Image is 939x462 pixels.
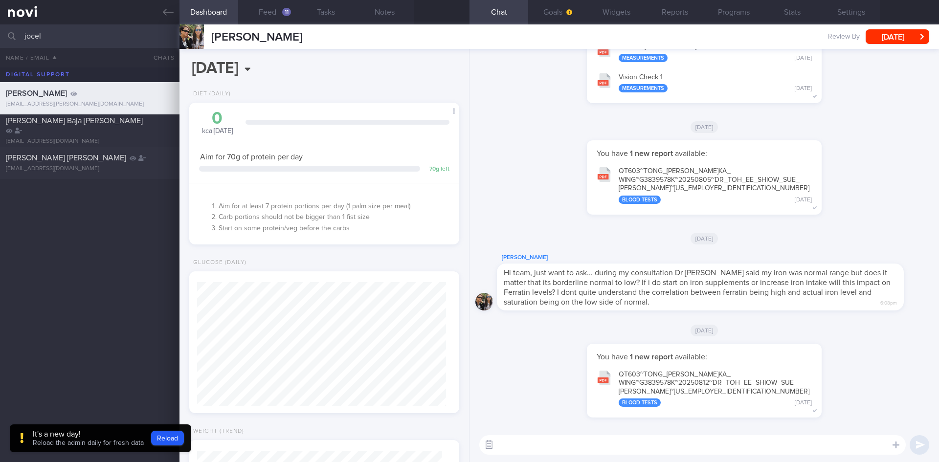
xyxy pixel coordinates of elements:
div: [DATE] [795,55,812,62]
div: Vision Check 1 [619,73,812,93]
div: Glucose (Daily) [189,259,246,266]
div: [EMAIL_ADDRESS][DOMAIN_NAME] [6,165,174,173]
span: Hi team, just want to ask... during my consultation Dr [PERSON_NAME] said my iron was normal rang... [504,269,891,306]
button: Reload [151,431,184,445]
button: TANITA_[PERSON_NAME]05082025 Measurements [DATE] [592,36,817,67]
div: [EMAIL_ADDRESS][PERSON_NAME][DOMAIN_NAME] [6,101,174,108]
button: Vision Check 1 Measurements [DATE] [592,67,817,98]
div: [DATE] [795,85,812,92]
span: Reload the admin daily for fresh data [33,440,144,446]
span: 6:08pm [880,297,897,307]
span: [PERSON_NAME] [6,89,67,97]
div: [DATE] [795,197,812,204]
span: [PERSON_NAME] Baja [PERSON_NAME] [6,117,143,125]
span: [PERSON_NAME] [211,31,302,43]
div: 70 g left [425,166,449,173]
span: [DATE] [691,121,718,133]
div: Blood Tests [619,398,661,407]
div: 11 [282,8,291,16]
button: QT603~TONG_[PERSON_NAME]KA_WING~G3839578K~20250805~DR_TOH_EE_SHIOW_SUE_[PERSON_NAME]~[US_EMPLOYER... [592,161,817,209]
div: [PERSON_NAME] [497,252,933,264]
div: 0 [199,110,236,127]
div: Measurements [619,84,668,92]
div: QT603~TONG_ [PERSON_NAME] KA_ WING~G3839578K~20250805~DR_ TOH_ EE_ SHIOW_ SUE_ [PERSON_NAME]~[US_... [619,167,812,204]
div: [DATE] [795,399,812,407]
li: Start on some protein/veg before the carbs [219,222,449,233]
p: You have available: [597,149,812,158]
span: [PERSON_NAME] [PERSON_NAME] [6,154,126,162]
li: Carb portions should not be bigger than 1 fist size [219,211,449,222]
div: Measurements [619,54,668,62]
span: [DATE] [691,325,718,336]
div: [EMAIL_ADDRESS][DOMAIN_NAME] [6,138,174,145]
button: QT603~TONG_[PERSON_NAME]KA_WING~G3839578K~20250812~DR_TOH_EE_SHIOW_SUE_[PERSON_NAME]~[US_EMPLOYER... [592,364,817,412]
div: Blood Tests [619,196,661,204]
p: You have available: [597,352,812,362]
button: Chats [140,48,179,67]
span: [DATE] [691,233,718,244]
span: Aim for 70g of protein per day [200,153,303,161]
div: kcal [DATE] [199,110,236,136]
strong: 1 new report [628,353,675,361]
div: Weight (Trend) [189,428,244,435]
span: Review By [828,33,860,42]
div: TANITA_ [PERSON_NAME] 05082025 [619,43,812,62]
li: Aim for at least 7 protein portions per day (1 palm size per meal) [219,200,449,211]
strong: 1 new report [628,150,675,157]
div: Diet (Daily) [189,90,231,98]
div: It's a new day! [33,429,144,439]
button: [DATE] [866,29,929,44]
div: QT603~TONG_ [PERSON_NAME] KA_ WING~G3839578K~20250812~DR_ TOH_ EE_ SHIOW_ SUE_ [PERSON_NAME]~[US_... [619,371,812,407]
